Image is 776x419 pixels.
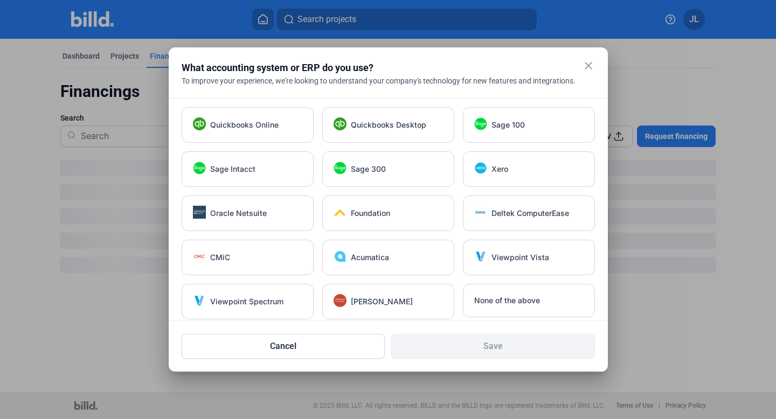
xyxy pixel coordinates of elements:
[182,75,595,86] div: To improve your experience, we're looking to understand your company's technology for new feature...
[210,208,267,219] span: Oracle Netsuite
[351,120,426,130] span: Quickbooks Desktop
[474,295,540,306] span: None of the above
[351,296,413,307] span: [PERSON_NAME]
[491,164,508,174] span: Xero
[351,208,390,219] span: Foundation
[491,120,525,130] span: Sage 100
[182,60,568,75] div: What accounting system or ERP do you use?
[351,164,386,174] span: Sage 300
[491,252,549,263] span: Viewpoint Vista
[491,208,569,219] span: Deltek ComputerEase
[210,296,283,307] span: Viewpoint Spectrum
[391,334,595,359] button: Save
[582,59,595,72] mat-icon: close
[351,252,389,263] span: Acumatica
[182,334,385,359] button: Cancel
[210,252,230,263] span: CMiC
[210,164,255,174] span: Sage Intacct
[210,120,279,130] span: Quickbooks Online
